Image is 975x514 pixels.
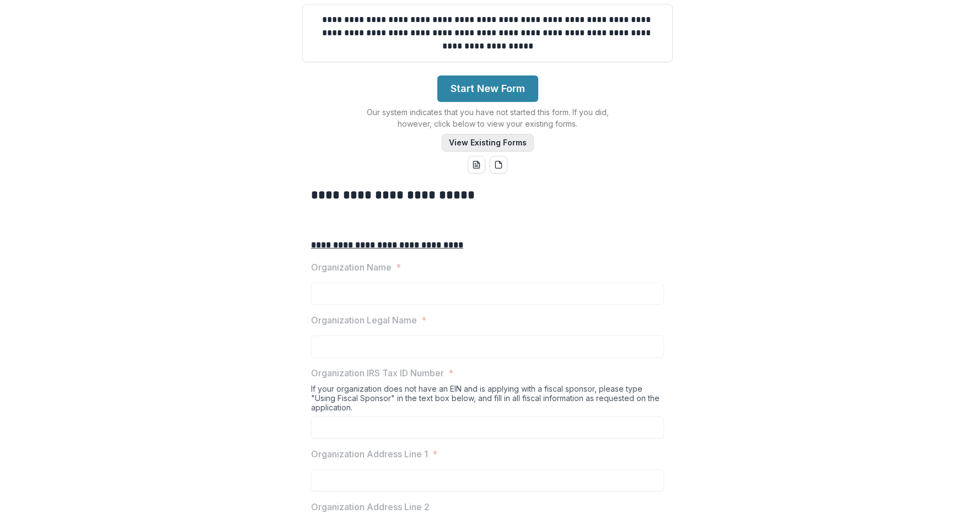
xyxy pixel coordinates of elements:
p: Organization Address Line 2 [311,500,430,513]
div: If your organization does not have an EIN and is applying with a fiscal sponsor, please type "Usi... [311,384,664,416]
p: Our system indicates that you have not started this form. If you did, however, click below to vie... [350,106,625,129]
button: word-download [468,156,485,174]
p: Organization Address Line 1 [311,447,428,461]
button: pdf-download [490,156,507,174]
p: Organization Legal Name [311,313,417,327]
button: Start New Form [437,75,538,102]
button: View Existing Forms [442,134,534,152]
p: Organization Name [311,261,392,274]
p: Organization IRS Tax ID Number [311,366,444,380]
